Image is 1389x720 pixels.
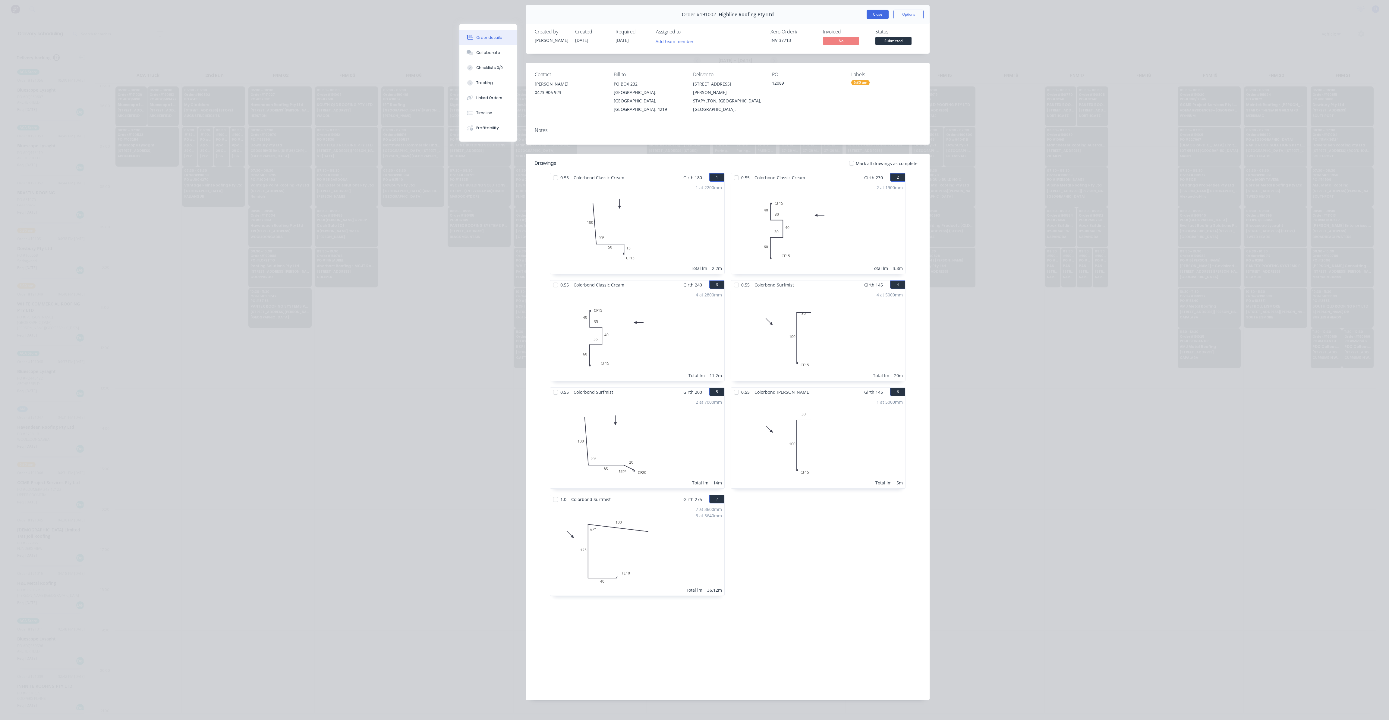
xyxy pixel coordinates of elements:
[693,80,762,114] div: [STREET_ADDRESS][PERSON_NAME]STAPYLTON, [GEOGRAPHIC_DATA], [GEOGRAPHIC_DATA],
[696,292,722,298] div: 4 at 2800mm
[682,12,719,17] span: Order #191002 -
[535,80,604,88] div: [PERSON_NAME]
[476,110,492,116] div: Timeline
[550,504,724,596] div: 0FE104012510087º7 at 3600mm3 at 3640mmTotal lm36.12m
[476,35,502,40] div: Order details
[683,495,702,504] span: Girth 275
[614,80,683,88] div: PO BOX 232
[550,289,724,381] div: 0CF1560354035CF15404 at 2800mmTotal lm11.2m
[731,396,905,488] div: 0CF15100301 at 5000mmTotal lm5m
[696,506,722,512] div: 7 at 3600mm
[710,372,722,379] div: 11.2m
[696,399,722,405] div: 2 at 7000mm
[693,72,762,77] div: Deliver to
[558,173,571,182] span: 0.55
[851,80,870,85] div: 6:30 am
[653,37,697,45] button: Add team member
[535,127,921,133] div: Notes
[476,125,499,131] div: Profitability
[569,495,613,504] span: Colorbond Surfmist
[575,29,608,35] div: Created
[459,75,517,90] button: Tracking
[688,372,705,379] div: Total lm
[875,37,912,45] span: Submitted
[752,388,813,396] span: Colorbond [PERSON_NAME]
[696,512,722,519] div: 3 at 3640mm
[864,388,883,396] span: Girth 145
[709,388,724,396] button: 5
[558,388,571,396] span: 0.55
[693,97,762,114] div: STAPYLTON, [GEOGRAPHIC_DATA], [GEOGRAPHIC_DATA],
[683,388,702,396] span: Girth 200
[823,37,859,45] span: No
[709,495,724,503] button: 7
[770,37,816,43] div: INV-37713
[683,280,702,289] span: Girth 240
[893,10,924,19] button: Options
[459,30,517,45] button: Order details
[731,289,905,381] div: 0CF15100304 at 5000mmTotal lm20m
[535,160,556,167] div: Drawings
[616,29,649,35] div: Required
[558,280,571,289] span: 0.55
[476,65,503,70] div: Checklists 0/0
[739,280,752,289] span: 0.55
[731,182,905,274] div: 0CF1560304030CF15402 at 1900mmTotal lm3.8m
[877,292,903,298] div: 4 at 5000mm
[614,72,683,77] div: Bill to
[535,37,568,43] div: [PERSON_NAME]
[712,265,722,271] div: 2.2m
[851,72,921,77] div: Labels
[864,280,883,289] span: Girth 145
[713,480,722,486] div: 14m
[707,587,722,593] div: 36.12m
[571,280,627,289] span: Colorbond Classic Cream
[476,50,500,55] div: Collaborate
[709,173,724,182] button: 1
[692,480,708,486] div: Total lm
[691,265,707,271] div: Total lm
[535,88,604,97] div: 0423 906 923
[696,184,722,191] div: 1 at 2200mm
[571,173,627,182] span: Colorbond Classic Cream
[571,388,616,396] span: Colorbond Surfmist
[656,37,697,45] button: Add team member
[877,399,903,405] div: 1 at 5000mm
[873,372,889,379] div: Total lm
[872,265,888,271] div: Total lm
[535,72,604,77] div: Contact
[683,173,702,182] span: Girth 180
[752,173,808,182] span: Colorbond Classic Cream
[890,388,905,396] button: 6
[770,29,816,35] div: Xero Order #
[864,173,883,182] span: Girth 230
[476,80,493,86] div: Tracking
[656,29,716,35] div: Assigned to
[614,80,683,114] div: PO BOX 232[GEOGRAPHIC_DATA], [GEOGRAPHIC_DATA], [GEOGRAPHIC_DATA], 4219
[890,280,905,289] button: 4
[772,72,841,77] div: PO
[535,80,604,99] div: [PERSON_NAME]0423 906 923
[856,160,918,167] span: Mark all drawings as complete
[459,45,517,60] button: Collaborate
[867,10,889,19] button: Close
[459,105,517,121] button: Timeline
[875,480,892,486] div: Total lm
[752,280,796,289] span: Colorbond Surfmist
[875,37,912,46] button: Submitted
[709,280,724,289] button: 3
[896,480,903,486] div: 5m
[772,80,841,88] div: 12089
[719,12,774,17] span: Highline Roofing Pty Ltd
[459,60,517,75] button: Checklists 0/0
[614,88,683,114] div: [GEOGRAPHIC_DATA], [GEOGRAPHIC_DATA], [GEOGRAPHIC_DATA], 4219
[535,29,568,35] div: Created by
[459,90,517,105] button: Linked Orders
[693,80,762,97] div: [STREET_ADDRESS][PERSON_NAME]
[558,495,569,504] span: 1.0
[893,265,903,271] div: 3.8m
[875,29,921,35] div: Status
[459,121,517,136] button: Profitability
[877,184,903,191] div: 2 at 1900mm
[616,37,629,43] span: [DATE]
